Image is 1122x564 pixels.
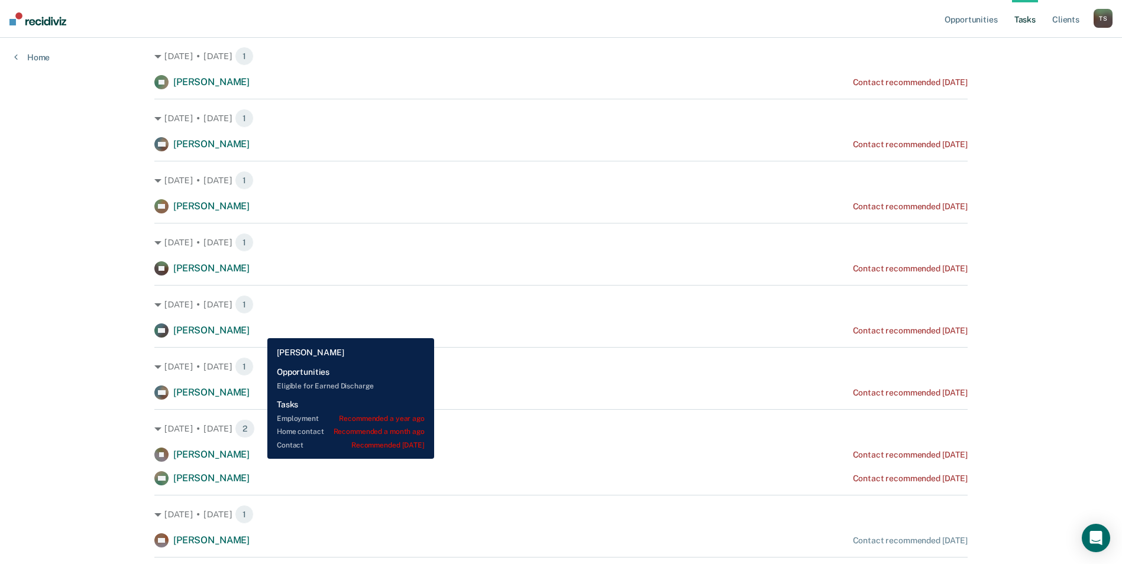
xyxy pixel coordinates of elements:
div: T S [1094,9,1113,28]
div: Contact recommended [DATE] [853,140,968,150]
div: [DATE] • [DATE] 1 [154,295,968,314]
span: 1 [235,295,254,314]
span: [PERSON_NAME] [173,325,250,336]
div: [DATE] • [DATE] 1 [154,357,968,376]
span: 1 [235,357,254,376]
span: 1 [235,505,254,524]
span: [PERSON_NAME] [173,449,250,460]
span: [PERSON_NAME] [173,472,250,484]
div: Open Intercom Messenger [1082,524,1110,552]
span: [PERSON_NAME] [173,200,250,212]
span: 1 [235,109,254,128]
div: Contact recommended [DATE] [853,388,968,398]
div: Contact recommended [DATE] [853,326,968,336]
div: Contact recommended [DATE] [853,474,968,484]
div: Contact recommended [DATE] [853,77,968,87]
div: [DATE] • [DATE] 2 [154,419,968,438]
a: Home [14,52,50,63]
div: [DATE] • [DATE] 1 [154,233,968,252]
div: Contact recommended [DATE] [853,202,968,212]
div: [DATE] • [DATE] 1 [154,171,968,190]
img: Recidiviz [9,12,66,25]
div: Contact recommended [DATE] [853,536,968,546]
div: [DATE] • [DATE] 1 [154,109,968,128]
span: 1 [235,171,254,190]
span: [PERSON_NAME] [173,138,250,150]
button: TS [1094,9,1113,28]
div: Contact recommended [DATE] [853,450,968,460]
span: [PERSON_NAME] [173,262,250,274]
span: 1 [235,233,254,252]
div: [DATE] • [DATE] 1 [154,505,968,524]
span: [PERSON_NAME] [173,76,250,87]
span: 1 [235,47,254,66]
span: [PERSON_NAME] [173,534,250,546]
div: Contact recommended [DATE] [853,264,968,274]
span: 2 [235,419,255,438]
span: [PERSON_NAME] [173,387,250,398]
div: [DATE] • [DATE] 1 [154,47,968,66]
